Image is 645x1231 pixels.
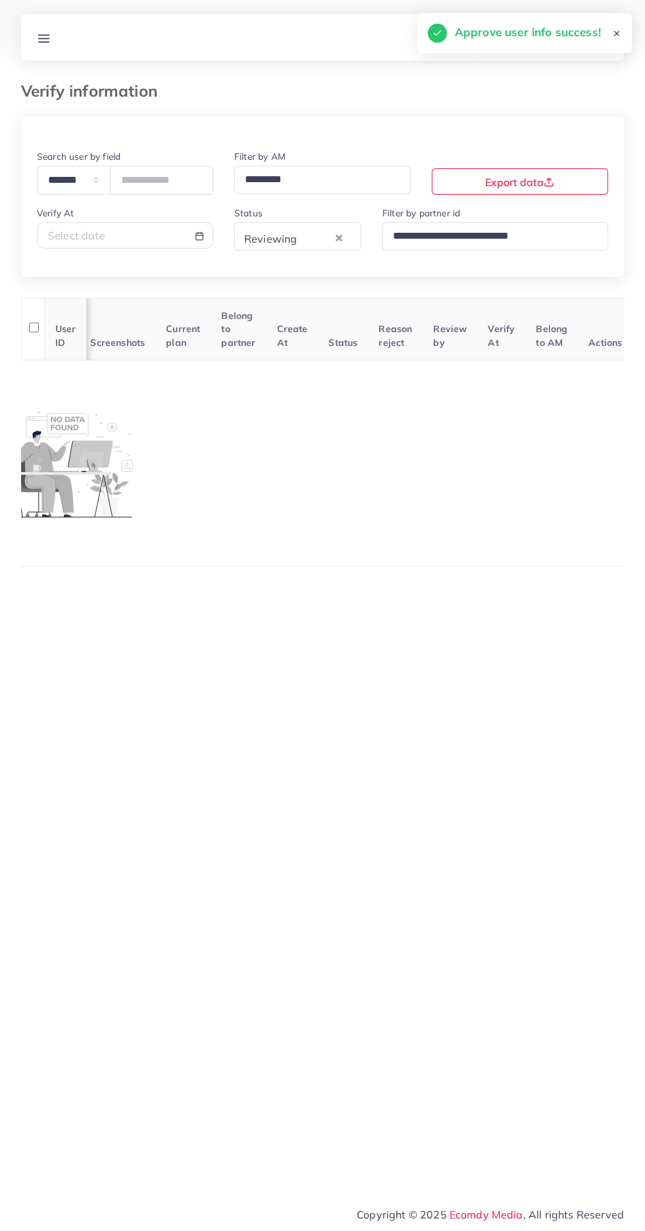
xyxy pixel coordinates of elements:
a: Ecomdy Media [450,1208,523,1221]
span: , All rights Reserved [523,1207,624,1222]
label: Verify At [37,206,74,220]
span: Reason reject [378,323,412,348]
label: Status [234,206,263,220]
input: Search for option [240,170,394,190]
span: Status [328,337,357,349]
span: Create At [277,323,308,348]
input: Search for option [388,226,591,247]
span: Reviewing [242,229,299,249]
button: Clear Selected [336,229,342,245]
span: User ID [55,323,76,348]
span: Select date [48,229,105,242]
div: Search for option [382,222,608,251]
label: Filter by partner id [382,206,460,220]
span: Actions [588,337,622,349]
div: Search for option [234,166,411,194]
div: Search for option [234,222,361,251]
span: Export data [485,176,554,189]
span: Current plan [166,323,200,348]
span: Belong to partner [221,310,255,349]
span: Verify At [488,323,515,348]
span: Copyright © 2025 [357,1207,624,1222]
span: Screenshots [90,337,145,349]
label: Filter by AM [234,150,286,163]
span: Review by [433,323,467,348]
label: Search user by field [37,150,120,163]
input: Search for option [301,226,332,249]
h5: Approve user info success! [455,24,601,41]
button: Export data [432,168,608,195]
span: Belong to AM [536,323,567,348]
h3: Verify information [21,82,168,101]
